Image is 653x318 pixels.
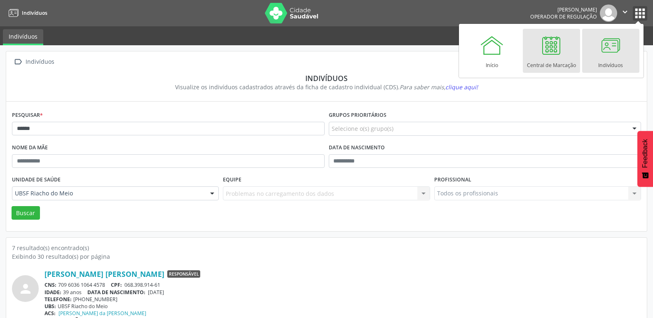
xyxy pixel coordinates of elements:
[620,7,630,16] i: 
[400,83,478,91] i: Para saber mais,
[18,83,635,91] div: Visualize os indivíduos cadastrados através da ficha de cadastro individual (CDS).
[637,131,653,187] button: Feedback - Mostrar pesquisa
[3,29,43,45] a: Indivíduos
[530,13,597,20] span: Operador de regulação
[445,83,478,91] span: clique aqui!
[617,5,633,22] button: 
[44,296,641,303] div: [PHONE_NUMBER]
[44,281,641,288] div: 709 6036 1064 4578
[124,281,160,288] span: 068.398.914-61
[633,6,647,21] button: apps
[12,56,24,68] i: 
[12,142,48,154] label: Nome da mãe
[15,189,202,197] span: UBSF Riacho do Meio
[582,29,639,73] a: Indivíduos
[329,142,385,154] label: Data de nascimento
[44,289,61,296] span: IDADE:
[18,74,635,83] div: Indivíduos
[44,281,56,288] span: CNS:
[223,174,241,186] label: Equipe
[12,252,641,261] div: Exibindo 30 resultado(s) por página
[87,289,145,296] span: DATA DE NASCIMENTO:
[530,6,597,13] div: [PERSON_NAME]
[12,56,56,68] a:  Indivíduos
[434,174,471,186] label: Profissional
[59,310,146,317] a: [PERSON_NAME] da [PERSON_NAME]
[6,6,47,20] a: Indivíduos
[44,289,641,296] div: 39 anos
[523,29,580,73] a: Central de Marcação
[600,5,617,22] img: img
[12,174,61,186] label: Unidade de saúde
[463,29,521,73] a: Início
[641,139,649,168] span: Feedback
[44,296,72,303] span: TELEFONE:
[167,270,200,278] span: Responsável
[329,109,386,122] label: Grupos prioritários
[44,303,56,310] span: UBS:
[332,124,393,133] span: Selecione o(s) grupo(s)
[12,109,43,122] label: Pesquisar
[22,9,47,16] span: Indivíduos
[44,310,56,317] span: ACS:
[18,281,33,296] i: person
[44,303,641,310] div: UBSF Riacho do Meio
[12,206,40,220] button: Buscar
[111,281,122,288] span: CPF:
[12,244,641,252] div: 7 resultado(s) encontrado(s)
[24,56,56,68] div: Indivíduos
[148,289,164,296] span: [DATE]
[44,269,164,279] a: [PERSON_NAME] [PERSON_NAME]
